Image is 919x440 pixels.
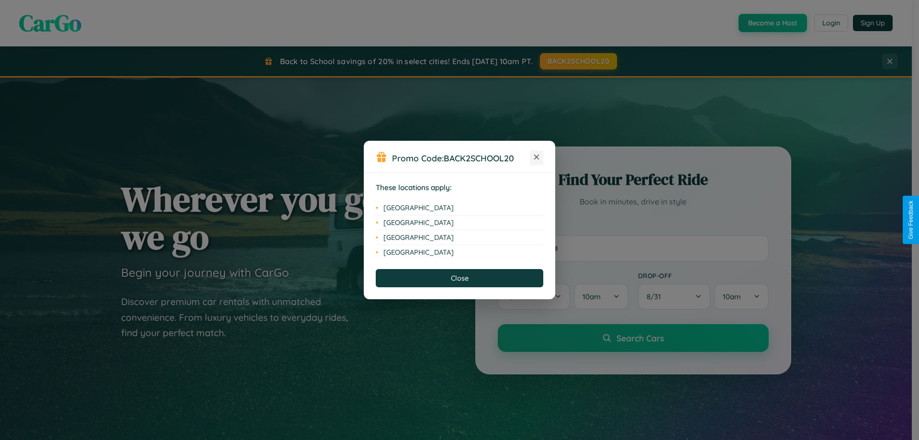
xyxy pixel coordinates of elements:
li: [GEOGRAPHIC_DATA] [376,201,543,215]
button: Close [376,269,543,287]
li: [GEOGRAPHIC_DATA] [376,245,543,259]
b: BACK2SCHOOL20 [444,153,514,163]
li: [GEOGRAPHIC_DATA] [376,215,543,230]
li: [GEOGRAPHIC_DATA] [376,230,543,245]
h3: Promo Code: [392,153,530,163]
div: Give Feedback [908,201,914,239]
strong: These locations apply: [376,183,452,192]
